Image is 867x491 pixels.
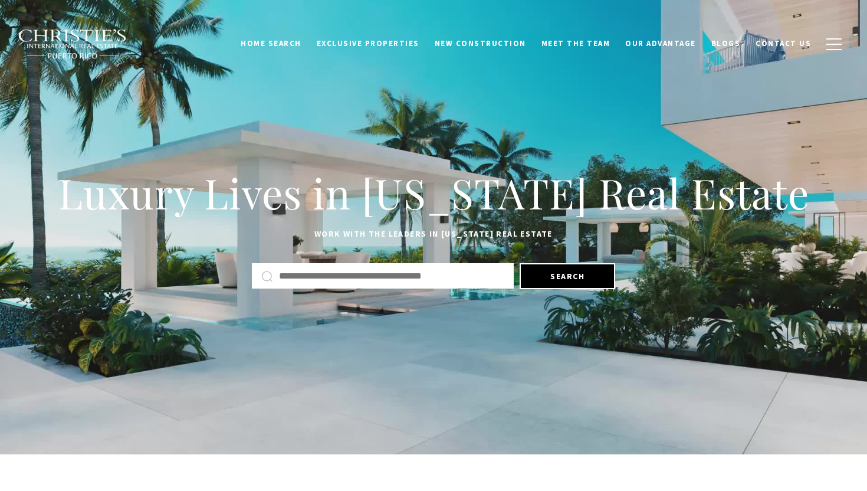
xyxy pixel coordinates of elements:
a: Home Search [233,32,309,55]
a: New Construction [427,32,534,55]
span: New Construction [435,38,526,48]
a: Exclusive Properties [309,32,427,55]
h1: Luxury Lives in [US_STATE] Real Estate [50,167,817,219]
button: Search [520,263,615,289]
a: Meet the Team [534,32,618,55]
span: Our Advantage [625,38,696,48]
a: Blogs [704,32,748,55]
p: Work with the leaders in [US_STATE] Real Estate [50,227,817,241]
span: Exclusive Properties [317,38,419,48]
span: Blogs [711,38,741,48]
span: Contact Us [756,38,811,48]
a: Our Advantage [618,32,704,55]
img: Christie's International Real Estate black text logo [18,29,127,60]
